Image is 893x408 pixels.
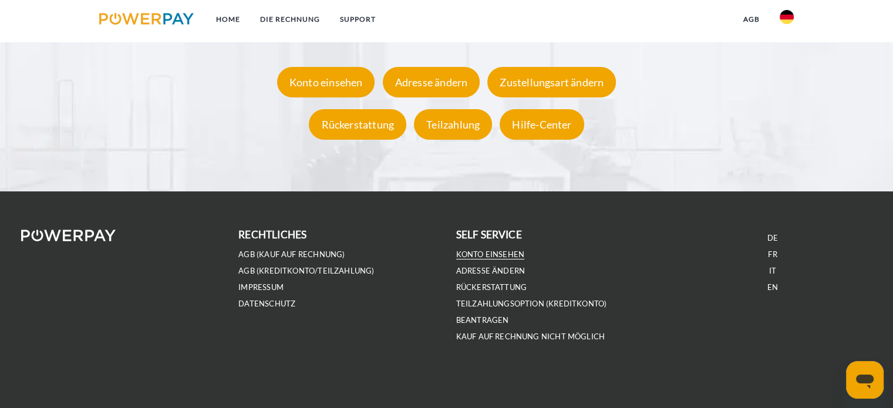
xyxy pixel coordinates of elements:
img: logo-powerpay-white.svg [21,230,116,241]
iframe: Schaltfläche zum Öffnen des Messaging-Fensters [846,361,884,399]
div: Hilfe-Center [500,110,584,140]
a: DE [767,233,778,243]
a: Rückerstattung [306,119,409,131]
a: FR [768,249,777,259]
a: Hilfe-Center [497,119,587,131]
div: Konto einsehen [277,68,375,98]
a: agb [733,9,770,30]
a: Konto einsehen [274,76,378,89]
b: rechtliches [238,228,306,241]
a: AGB (Kreditkonto/Teilzahlung) [238,266,374,276]
a: Home [206,9,250,30]
a: Konto einsehen [456,249,525,259]
div: Teilzahlung [414,110,492,140]
div: Adresse ändern [383,68,480,98]
a: IMPRESSUM [238,282,284,292]
a: EN [767,282,778,292]
a: Adresse ändern [456,266,525,276]
a: Adresse ändern [380,76,483,89]
div: Zustellungsart ändern [487,68,616,98]
a: IT [769,266,776,276]
a: DATENSCHUTZ [238,299,295,309]
img: logo-powerpay.svg [99,13,194,25]
a: Teilzahlungsoption (KREDITKONTO) beantragen [456,299,607,325]
a: DIE RECHNUNG [250,9,330,30]
a: AGB (Kauf auf Rechnung) [238,249,345,259]
b: self service [456,228,522,241]
img: de [780,10,794,24]
div: Rückerstattung [309,110,406,140]
a: SUPPORT [330,9,386,30]
a: Kauf auf Rechnung nicht möglich [456,332,605,342]
a: Rückerstattung [456,282,527,292]
a: Zustellungsart ändern [484,76,619,89]
a: Teilzahlung [411,119,495,131]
